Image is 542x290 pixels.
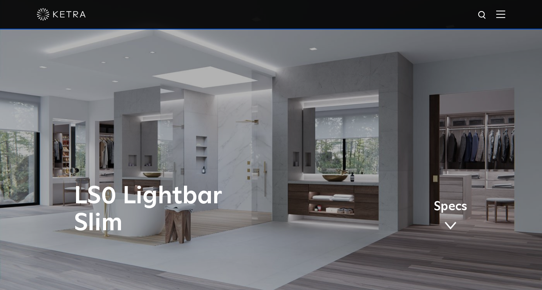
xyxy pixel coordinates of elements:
img: search icon [477,10,488,20]
img: ketra-logo-2019-white [37,8,86,20]
span: Specs [434,201,467,213]
img: Hamburger%20Nav.svg [496,10,505,18]
h1: LS0 Lightbar Slim [74,183,305,237]
a: Specs [434,201,467,233]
